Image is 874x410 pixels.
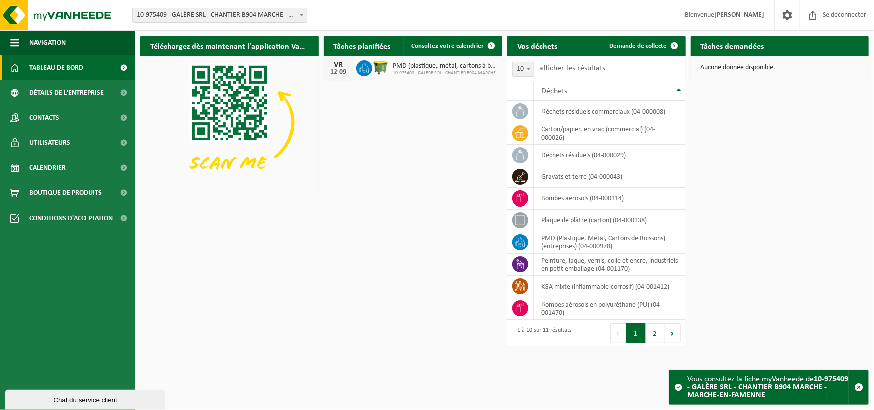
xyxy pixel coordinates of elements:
[541,257,678,273] font: peinture, laque, vernis, colle et encre, industriels en petit emballage (04-001170)
[665,323,681,343] button: Suivant
[29,64,83,72] font: Tableau de bord
[393,62,550,70] font: PMD (plastique, métal, cartons à boissons) (entreprises)
[403,36,501,56] a: Consultez votre calendrier
[29,114,59,122] font: Contacts
[602,36,685,56] a: Demande de collecte
[701,43,764,51] font: Tâches demandées
[517,327,572,333] font: 1 à 10 sur 11 résultats
[29,189,102,197] font: Boutique de produits
[541,217,647,224] font: plaque de plâtre (carton) (04-000138)
[393,70,496,76] font: 10-975409 - GALÈRE SRL - CHANTIER B904 MARCHE
[653,330,657,338] font: 2
[701,64,776,71] font: Aucune donnée disponible.
[334,61,343,69] font: VR
[610,323,626,343] button: Précédent
[133,8,307,22] span: 10-975409 - GALÈRE SRL - CHANTIER B904 MARCHE - MARCHE-EN-FAMENNE
[140,56,319,189] img: Téléchargez l'application VHEPlus
[513,62,534,76] span: 10
[372,59,389,76] img: WB-1100-HPE-GN-50
[29,139,70,147] font: Utilisateurs
[411,43,484,49] font: Consultez votre calendrier
[29,89,104,97] font: Détails de l'entreprise
[517,65,524,73] font: 10
[512,62,534,77] span: 10
[541,235,665,250] font: PMD (Plastique, Métal, Cartons de Boissons) (entreprises) (04-000978)
[610,43,667,49] font: Demande de collecte
[541,301,662,316] font: bombes aérosols en polyuréthane (PU) (04-001470)
[541,108,665,115] font: déchets résiduels commerciaux (04-000008)
[626,323,646,343] button: 1
[334,43,391,51] font: Tâches planifiées
[541,126,655,141] font: carton/papier, en vrac (commercial) (04-000026)
[541,173,622,181] font: gravats et terre (04-000043)
[823,11,866,19] font: Se déconnecter
[29,215,113,222] font: Conditions d'acceptation
[687,375,848,399] font: 10-975409 - GALÈRE SRL - CHANTIER B904 MARCHE - MARCHE-EN-FAMENNE
[685,11,714,19] font: Bienvenue
[137,11,354,19] font: 10-975409 - GALÈRE SRL - CHANTIER B904 MARCHE - MARCHE-EN-FAMENNE
[687,375,814,383] font: Vous consultez la fiche myVanheede de
[5,388,167,410] iframe: widget de discussion
[539,64,605,72] font: afficher les résultats
[517,43,557,51] font: Vos déchets
[714,11,764,19] font: [PERSON_NAME]
[646,323,665,343] button: 2
[29,39,66,47] font: Navigation
[634,330,638,338] font: 1
[331,68,347,76] font: 12-09
[150,43,333,51] font: Téléchargez dès maintenant l'application Vanheede+ !
[541,195,624,202] font: bombes aérosols (04-000114)
[29,164,66,172] font: Calendrier
[541,87,567,95] font: Déchets
[541,283,669,291] font: KGA mixte (inflammable-corrosif) (04-001412)
[132,8,307,23] span: 10-975409 - GALÈRE SRL - CHANTIER B904 MARCHE - MARCHE-EN-FAMENNE
[541,152,626,159] font: déchets résiduels (04-000029)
